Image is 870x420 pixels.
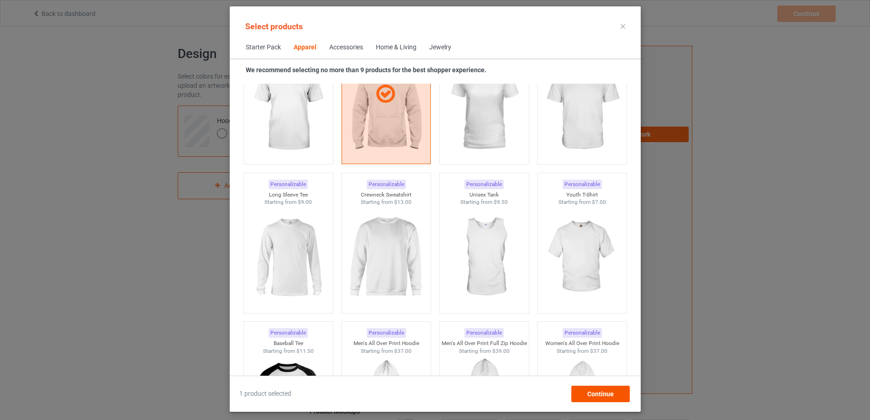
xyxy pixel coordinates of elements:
[243,347,332,355] div: Starting from
[429,43,451,52] div: Jewelry
[587,390,613,398] span: Continue
[345,206,427,308] img: regular.jpg
[246,66,486,74] strong: We recommend selecting no more than 9 products for the best shopper experience.
[376,43,417,52] div: Home & Living
[329,43,363,52] div: Accessories
[541,206,623,308] img: regular.jpg
[366,180,406,189] div: Personalizable
[394,199,411,205] span: $13.00
[541,57,623,159] img: regular.jpg
[394,348,411,354] span: $37.00
[439,198,528,206] div: Starting from
[464,328,504,338] div: Personalizable
[538,198,627,206] div: Starting from
[590,348,607,354] span: $37.00
[239,389,291,399] span: 1 product selected
[562,180,601,189] div: Personalizable
[342,198,431,206] div: Starting from
[538,347,627,355] div: Starting from
[342,191,431,199] div: Crewneck Sweatshirt
[243,198,332,206] div: Starting from
[538,191,627,199] div: Youth T-Shirt
[591,199,606,205] span: $7.00
[342,340,431,347] div: Men's All Over Print Hoodie
[294,43,316,52] div: Apparel
[366,328,406,338] div: Personalizable
[269,180,308,189] div: Personalizable
[243,191,332,199] div: Long Sleeve Tee
[439,191,528,199] div: Unisex Tank
[239,37,287,58] span: Starter Pack
[269,328,308,338] div: Personalizable
[443,57,525,159] img: regular.jpg
[247,206,329,308] img: regular.jpg
[492,348,509,354] span: $39.00
[443,206,525,308] img: regular.jpg
[243,340,332,347] div: Baseball Tee
[296,348,313,354] span: $11.50
[538,340,627,347] div: Women's All Over Print Hoodie
[439,340,528,347] div: Men's All Over Print Full Zip Hoodie
[245,21,303,31] span: Select products
[342,347,431,355] div: Starting from
[562,328,601,338] div: Personalizable
[298,199,312,205] span: $9.00
[571,386,629,402] div: Continue
[439,347,528,355] div: Starting from
[247,57,329,159] img: regular.jpg
[464,180,504,189] div: Personalizable
[494,199,508,205] span: $9.50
